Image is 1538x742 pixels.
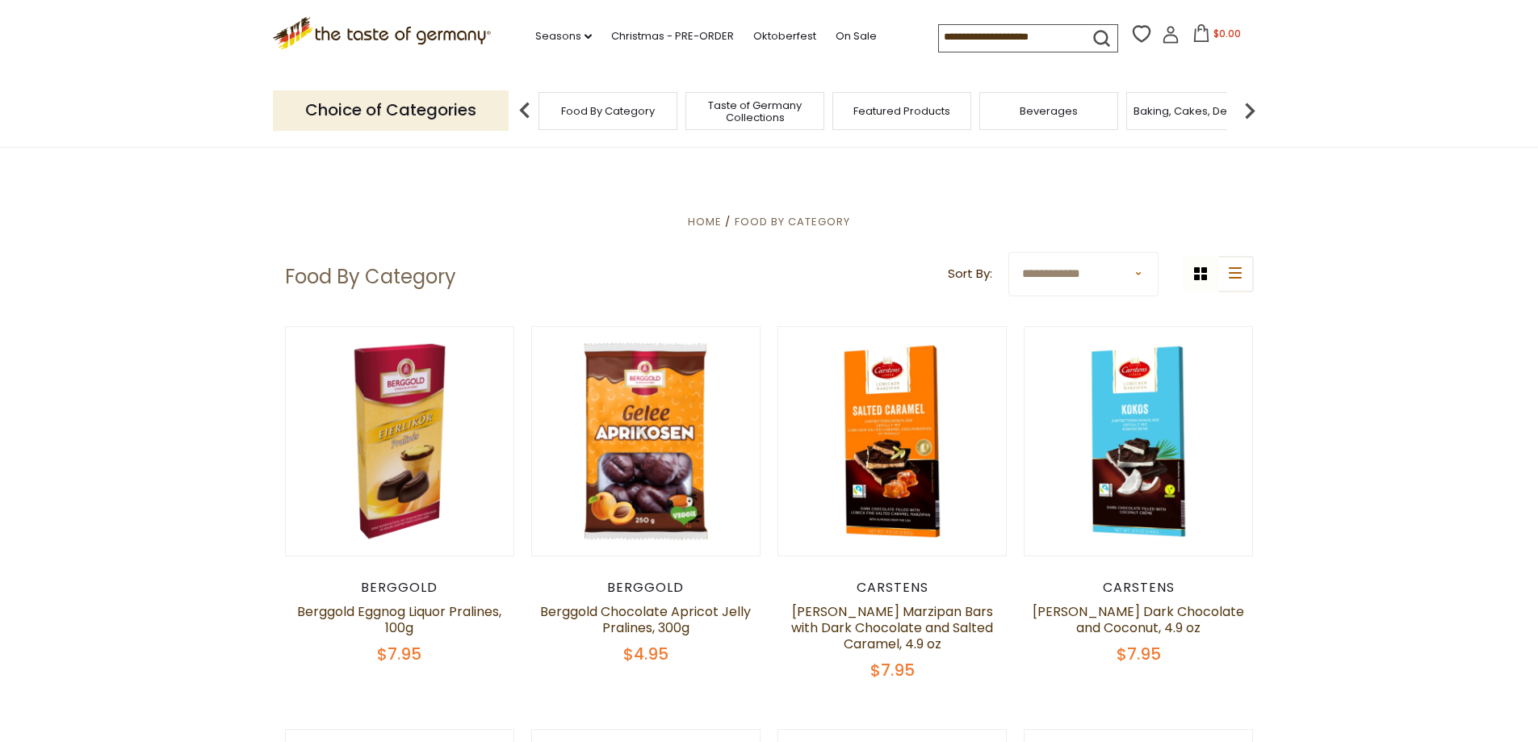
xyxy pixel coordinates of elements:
a: [PERSON_NAME] Marzipan Bars with Dark Chocolate and Salted Caramel, 4.9 oz [791,602,993,653]
a: Featured Products [853,105,950,117]
div: Carstens [1024,580,1254,596]
a: Christmas - PRE-ORDER [611,27,734,45]
span: $0.00 [1213,27,1241,40]
a: Home [688,214,722,229]
a: Oktoberfest [753,27,816,45]
img: Berggold Eggnog Liquor Pralines, 100g [286,327,514,555]
img: next arrow [1234,94,1266,127]
a: Food By Category [735,214,850,229]
a: Berggold Eggnog Liquor Pralines, 100g [297,602,501,637]
label: Sort By: [948,264,992,284]
span: $7.95 [377,643,421,665]
button: $0.00 [1183,24,1251,48]
div: Berggold [285,580,515,596]
div: Carstens [777,580,1008,596]
img: previous arrow [509,94,541,127]
img: Carstens Luebecker Marzipan Bars with Dark Chocolate and Salted Caramel, 4.9 oz [778,327,1007,555]
span: $4.95 [623,643,668,665]
h1: Food By Category [285,265,456,289]
a: Taste of Germany Collections [690,99,819,124]
div: Berggold [531,580,761,596]
a: On Sale [836,27,877,45]
p: Choice of Categories [273,90,509,130]
span: $7.95 [1117,643,1161,665]
a: Food By Category [561,105,655,117]
a: [PERSON_NAME] Dark Chocolate and Coconut, 4.9 oz [1033,602,1244,637]
img: Berggold Chocolate Apricot Jelly Pralines, 300g [532,327,761,555]
img: Carstens Luebecker Dark Chocolate and Coconut, 4.9 oz [1025,327,1253,555]
span: $7.95 [870,659,915,681]
a: Seasons [535,27,592,45]
a: Berggold Chocolate Apricot Jelly Pralines, 300g [540,602,751,637]
a: Baking, Cakes, Desserts [1134,105,1259,117]
a: Beverages [1020,105,1078,117]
